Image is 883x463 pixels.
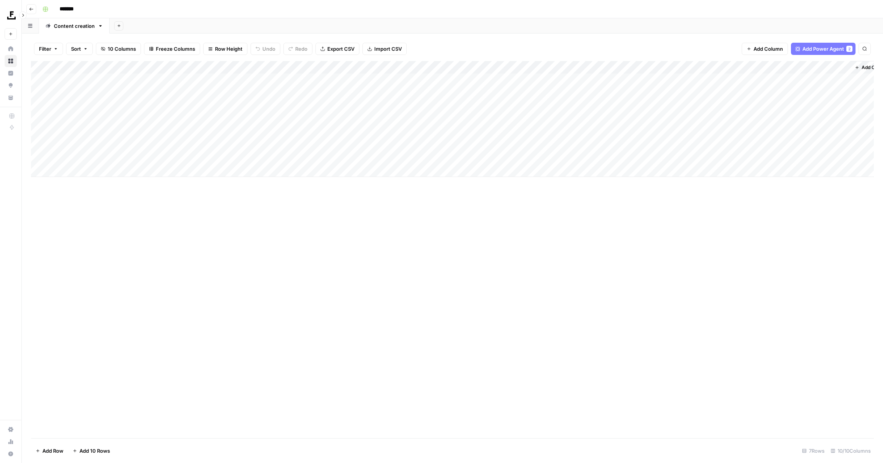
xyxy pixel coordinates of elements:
[96,43,141,55] button: 10 Columns
[846,46,852,52] div: 2
[742,43,788,55] button: Add Column
[5,9,18,23] img: Foundation Inc. Logo
[79,447,110,455] span: Add 10 Rows
[262,45,275,53] span: Undo
[156,45,195,53] span: Freeze Columns
[295,45,307,53] span: Redo
[68,445,115,457] button: Add 10 Rows
[283,43,312,55] button: Redo
[31,445,68,457] button: Add Row
[66,43,93,55] button: Sort
[315,43,359,55] button: Export CSV
[5,448,17,460] button: Help + Support
[203,43,247,55] button: Row Height
[5,423,17,436] a: Settings
[5,436,17,448] a: Usage
[5,79,17,92] a: Opportunities
[215,45,243,53] span: Row Height
[327,45,354,53] span: Export CSV
[251,43,280,55] button: Undo
[39,45,51,53] span: Filter
[5,55,17,67] a: Browse
[108,45,136,53] span: 10 Columns
[848,46,851,52] span: 2
[5,67,17,79] a: Insights
[42,447,63,455] span: Add Row
[34,43,63,55] button: Filter
[802,45,844,53] span: Add Power Agent
[71,45,81,53] span: Sort
[54,22,95,30] div: Content creation
[374,45,402,53] span: Import CSV
[5,6,17,25] button: Workspace: Foundation Inc.
[791,43,856,55] button: Add Power Agent2
[5,43,17,55] a: Home
[5,92,17,104] a: Your Data
[754,45,783,53] span: Add Column
[39,18,110,34] a: Content creation
[828,445,874,457] div: 10/10 Columns
[362,43,407,55] button: Import CSV
[799,445,828,457] div: 7 Rows
[144,43,200,55] button: Freeze Columns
